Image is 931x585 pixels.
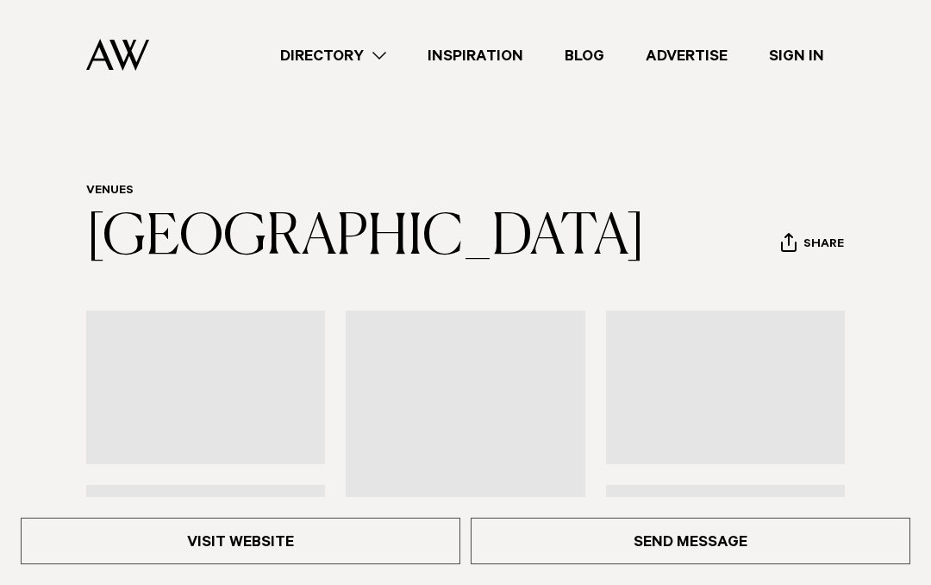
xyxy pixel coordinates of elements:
a: Advertise [625,44,748,67]
a: Sign In [748,44,845,67]
a: Venues [86,185,134,198]
a: Marquee DIY wedding venue [606,311,845,464]
a: Send Message [471,518,910,564]
a: Festival style wedding Auckland [86,311,325,464]
a: Inspiration [407,44,544,67]
a: Directory [259,44,407,67]
a: Blog [544,44,625,67]
a: Visit Website [21,518,460,564]
span: Share [803,237,844,254]
button: Share [780,232,845,258]
img: Auckland Weddings Logo [86,39,149,71]
a: [GEOGRAPHIC_DATA] [86,211,645,266]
